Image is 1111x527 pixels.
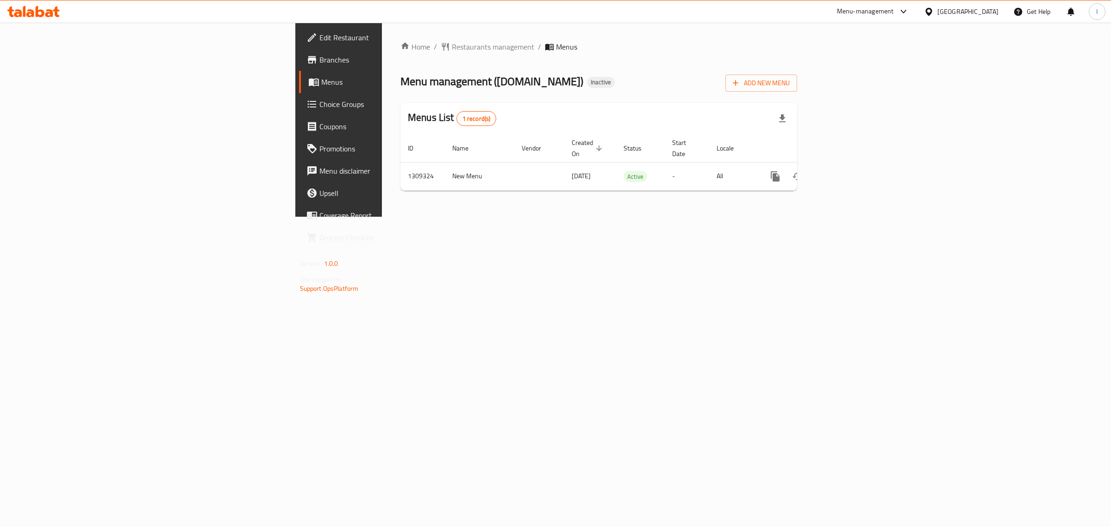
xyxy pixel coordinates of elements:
[319,232,474,243] span: Grocery Checklist
[837,6,894,17] div: Menu-management
[538,41,541,52] li: /
[408,111,496,126] h2: Menus List
[300,282,359,295] a: Support.OpsPlatform
[300,273,343,285] span: Get support on:
[299,26,481,49] a: Edit Restaurant
[299,93,481,115] a: Choice Groups
[733,77,790,89] span: Add New Menu
[299,71,481,93] a: Menus
[665,162,709,190] td: -
[319,165,474,176] span: Menu disclaimer
[709,162,757,190] td: All
[572,170,591,182] span: [DATE]
[299,115,481,138] a: Coupons
[624,143,654,154] span: Status
[764,165,786,188] button: more
[400,134,861,191] table: enhanced table
[408,143,425,154] span: ID
[452,41,534,52] span: Restaurants management
[587,77,615,88] div: Inactive
[452,143,481,154] span: Name
[456,111,497,126] div: Total records count
[319,210,474,221] span: Coverage Report
[319,32,474,43] span: Edit Restaurant
[457,114,496,123] span: 1 record(s)
[299,160,481,182] a: Menu disclaimer
[937,6,999,17] div: [GEOGRAPHIC_DATA]
[319,54,474,65] span: Branches
[757,134,861,163] th: Actions
[299,204,481,226] a: Coverage Report
[717,143,746,154] span: Locale
[672,137,698,159] span: Start Date
[319,121,474,132] span: Coupons
[572,137,605,159] span: Created On
[324,257,338,270] span: 1.0.0
[319,99,474,110] span: Choice Groups
[587,78,615,86] span: Inactive
[321,76,474,88] span: Menus
[319,188,474,199] span: Upsell
[725,75,797,92] button: Add New Menu
[624,171,647,182] span: Active
[786,165,809,188] button: Change Status
[400,71,583,92] span: Menu management ( [DOMAIN_NAME] )
[319,143,474,154] span: Promotions
[556,41,577,52] span: Menus
[771,107,793,130] div: Export file
[299,49,481,71] a: Branches
[1096,6,1098,17] span: I
[299,182,481,204] a: Upsell
[299,138,481,160] a: Promotions
[299,226,481,249] a: Grocery Checklist
[441,41,534,52] a: Restaurants management
[522,143,553,154] span: Vendor
[300,257,323,270] span: Version:
[400,41,797,52] nav: breadcrumb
